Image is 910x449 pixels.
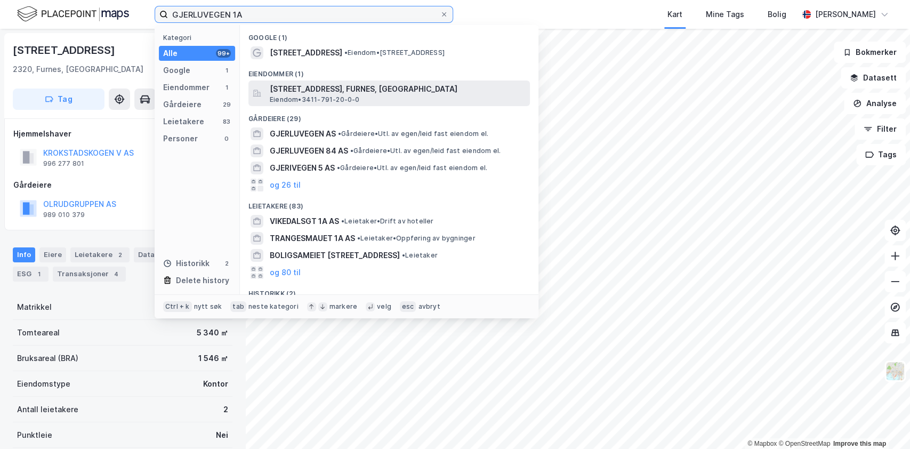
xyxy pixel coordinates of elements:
[834,42,906,63] button: Bokmerker
[222,83,231,92] div: 1
[13,89,104,110] button: Tag
[338,130,488,138] span: Gårdeiere • Utl. av egen/leid fast eiendom el.
[418,302,440,311] div: avbryt
[198,352,228,365] div: 1 546 ㎡
[163,47,178,60] div: Alle
[163,98,202,111] div: Gårdeiere
[270,145,348,157] span: GJERLUVEGEN 84 AS
[163,34,235,42] div: Kategori
[17,403,78,416] div: Antall leietakere
[270,83,526,95] span: [STREET_ADDRESS], FURNES, [GEOGRAPHIC_DATA]
[53,267,126,282] div: Transaksjoner
[17,301,52,314] div: Matrikkel
[240,106,538,125] div: Gårdeiere (29)
[216,429,228,442] div: Nei
[270,249,400,262] span: BOLIGSAMEIET [STREET_ADDRESS]
[17,378,70,390] div: Eiendomstype
[34,269,44,279] div: 1
[13,127,232,140] div: Hjemmelshaver
[197,326,228,339] div: 5 340 ㎡
[844,93,906,114] button: Analyse
[43,159,84,168] div: 996 277 801
[350,147,501,155] span: Gårdeiere • Utl. av egen/leid fast eiendom el.
[344,49,348,57] span: •
[222,134,231,143] div: 0
[270,179,301,191] button: og 26 til
[13,179,232,191] div: Gårdeiere
[357,234,476,243] span: Leietaker • Oppføring av bygninger
[833,440,886,447] a: Improve this map
[248,302,299,311] div: neste kategori
[163,257,210,270] div: Historikk
[240,61,538,81] div: Eiendommer (1)
[17,429,52,442] div: Punktleie
[163,115,204,128] div: Leietakere
[115,250,125,260] div: 2
[13,42,117,59] div: [STREET_ADDRESS]
[17,352,78,365] div: Bruksareal (BRA)
[667,8,682,21] div: Kart
[337,164,340,172] span: •
[168,6,440,22] input: Søk på adresse, matrikkel, gårdeiere, leietakere eller personer
[857,398,910,449] iframe: Chat Widget
[270,46,342,59] span: [STREET_ADDRESS]
[815,8,876,21] div: [PERSON_NAME]
[223,403,228,416] div: 2
[270,95,360,104] span: Eiendom • 3411-791-20-0-0
[17,326,60,339] div: Tomteareal
[856,144,906,165] button: Tags
[194,302,222,311] div: nytt søk
[357,234,360,242] span: •
[240,281,538,300] div: Historikk (2)
[240,25,538,44] div: Google (1)
[855,118,906,140] button: Filter
[337,164,487,172] span: Gårdeiere • Utl. av egen/leid fast eiendom el.
[841,67,906,89] button: Datasett
[706,8,744,21] div: Mine Tags
[400,301,416,312] div: esc
[402,251,405,259] span: •
[222,66,231,75] div: 1
[163,301,192,312] div: Ctrl + k
[768,8,786,21] div: Bolig
[222,100,231,109] div: 29
[222,117,231,126] div: 83
[39,247,66,262] div: Eiere
[176,274,229,287] div: Delete history
[402,251,438,260] span: Leietaker
[270,232,355,245] span: TRANGESMAUET 1A AS
[134,247,174,262] div: Datasett
[222,259,231,268] div: 2
[338,130,341,138] span: •
[885,361,905,381] img: Z
[203,378,228,390] div: Kontor
[329,302,357,311] div: markere
[216,49,231,58] div: 99+
[13,63,143,76] div: 2320, Furnes, [GEOGRAPHIC_DATA]
[70,247,130,262] div: Leietakere
[747,440,777,447] a: Mapbox
[17,5,129,23] img: logo.f888ab2527a4732fd821a326f86c7f29.svg
[13,247,35,262] div: Info
[240,194,538,213] div: Leietakere (83)
[341,217,434,226] span: Leietaker • Drift av hoteller
[111,269,122,279] div: 4
[230,301,246,312] div: tab
[377,302,391,311] div: velg
[341,217,344,225] span: •
[163,81,210,94] div: Eiendommer
[270,266,301,279] button: og 80 til
[778,440,830,447] a: OpenStreetMap
[13,267,49,282] div: ESG
[270,215,339,228] span: VIKEDALSGT 1A AS
[270,127,336,140] span: GJERLUVEGEN AS
[350,147,353,155] span: •
[163,64,190,77] div: Google
[344,49,445,57] span: Eiendom • [STREET_ADDRESS]
[43,211,85,219] div: 989 010 379
[857,398,910,449] div: Kontrollprogram for chat
[270,162,335,174] span: GJERIVEGEN 5 AS
[163,132,198,145] div: Personer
